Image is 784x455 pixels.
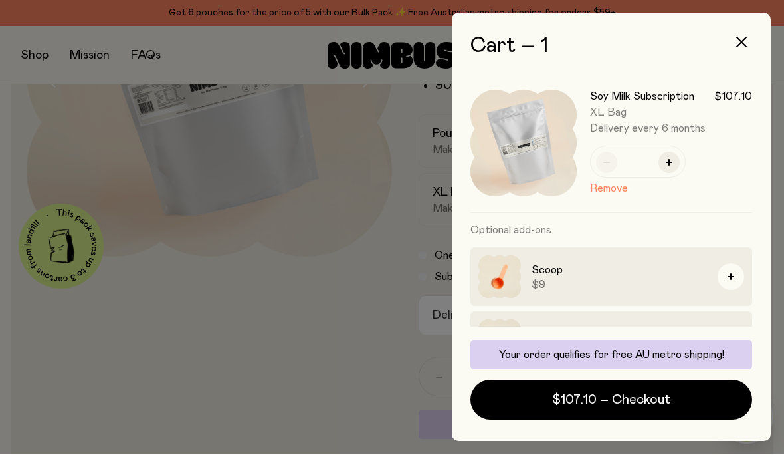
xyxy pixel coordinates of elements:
span: Delivery every 6 months [590,122,752,136]
h3: Soy Milk Subscription [590,90,694,104]
span: $9 [532,279,707,292]
button: Remove [590,181,628,197]
h3: Bottle [532,327,707,343]
h3: Scoop [532,263,707,279]
h2: Cart – 1 [470,35,752,59]
span: $107.10 [714,90,752,104]
button: $107.10 – Checkout [470,380,752,420]
span: XL Bag [590,108,627,118]
span: $107.10 – Checkout [552,391,670,410]
p: Your order qualifies for free AU metro shipping! [478,349,744,362]
h3: Optional add-ons [470,214,752,248]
